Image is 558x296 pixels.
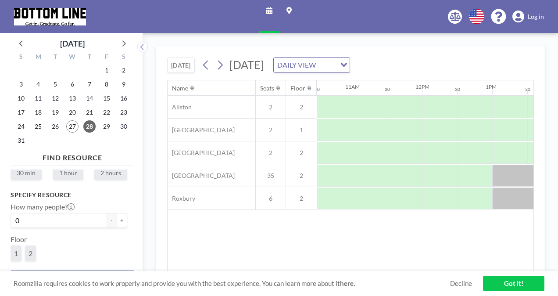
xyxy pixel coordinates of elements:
div: Seats [260,84,274,92]
a: Decline [450,279,472,288]
span: Friday, August 22, 2025 [100,106,113,119]
span: Tuesday, August 12, 2025 [49,92,61,105]
h4: FIND RESOURCE [11,150,134,162]
span: Saturday, August 16, 2025 [118,92,130,105]
div: 30 [455,87,460,92]
span: Thursday, August 28, 2025 [83,120,96,133]
span: Tuesday, August 19, 2025 [49,106,61,119]
div: Name [172,84,188,92]
div: Search for option [274,58,350,72]
span: Roxbury [168,195,195,202]
button: + [117,213,127,228]
span: Saturday, August 30, 2025 [118,120,130,133]
span: Thursday, August 14, 2025 [83,92,96,105]
span: DAILY VIEW [275,59,318,71]
span: 2 [286,172,317,180]
button: - [106,213,117,228]
span: Monday, August 18, 2025 [32,106,44,119]
div: 1PM [486,83,497,90]
label: 1 hour [53,166,83,180]
span: Sunday, August 3, 2025 [15,78,27,90]
span: Friday, August 1, 2025 [100,64,113,76]
span: 2 [256,149,286,157]
span: [DATE] [229,58,264,71]
span: Wednesday, August 27, 2025 [66,120,79,133]
div: 30 [525,87,530,92]
span: Saturday, August 23, 2025 [118,106,130,119]
div: W [64,52,81,63]
img: organization-logo [14,8,86,25]
span: Tuesday, August 26, 2025 [49,120,61,133]
span: 6 [256,195,286,202]
span: 1 [286,126,317,134]
span: Saturday, August 2, 2025 [118,64,130,76]
span: 2 [286,149,317,157]
span: Saturday, August 9, 2025 [118,78,130,90]
span: Monday, August 11, 2025 [32,92,44,105]
span: Monday, August 25, 2025 [32,120,44,133]
span: 2 [286,103,317,111]
div: T [47,52,64,63]
label: 30 min [11,166,42,180]
span: [GEOGRAPHIC_DATA] [168,172,235,180]
span: 2 [256,103,286,111]
span: Wednesday, August 6, 2025 [66,78,79,90]
span: [GEOGRAPHIC_DATA] [168,149,235,157]
button: Clear all filters [11,270,134,285]
span: Thursday, August 7, 2025 [83,78,96,90]
input: Search for option [318,59,335,71]
label: 2 hours [94,166,127,180]
div: F [98,52,115,63]
div: S [115,52,132,63]
label: How many people? [11,202,75,211]
span: Friday, August 15, 2025 [100,92,113,105]
h3: Specify resource [11,191,127,199]
span: Sunday, August 10, 2025 [15,92,27,105]
span: [GEOGRAPHIC_DATA] [168,126,235,134]
span: Friday, August 29, 2025 [100,120,113,133]
div: T [81,52,98,63]
span: 2 [286,195,317,202]
div: 30 [315,87,320,92]
div: Floor [290,84,305,92]
span: Monday, August 4, 2025 [32,78,44,90]
span: 1 [14,249,18,258]
a: here. [340,279,355,287]
div: [DATE] [60,37,85,50]
div: M [30,52,47,63]
span: Wednesday, August 13, 2025 [66,92,79,105]
div: S [13,52,30,63]
span: Log in [528,13,544,21]
label: Floor [11,235,27,244]
span: Thursday, August 21, 2025 [83,106,96,119]
span: Friday, August 8, 2025 [100,78,113,90]
span: 35 [256,172,286,180]
span: Roomzilla requires cookies to work properly and provide you with the best experience. You can lea... [14,279,450,288]
a: Got it! [483,276,544,291]
button: [DATE] [167,58,195,73]
span: Sunday, August 31, 2025 [15,134,27,147]
div: 11AM [345,83,360,90]
span: 2 [29,249,32,258]
span: Tuesday, August 5, 2025 [49,78,61,90]
div: 12PM [415,83,429,90]
a: Log in [512,11,544,23]
span: Sunday, August 24, 2025 [15,120,27,133]
span: Sunday, August 17, 2025 [15,106,27,119]
span: Wednesday, August 20, 2025 [66,106,79,119]
span: 2 [256,126,286,134]
span: Allston [168,103,192,111]
div: 30 [385,87,390,92]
